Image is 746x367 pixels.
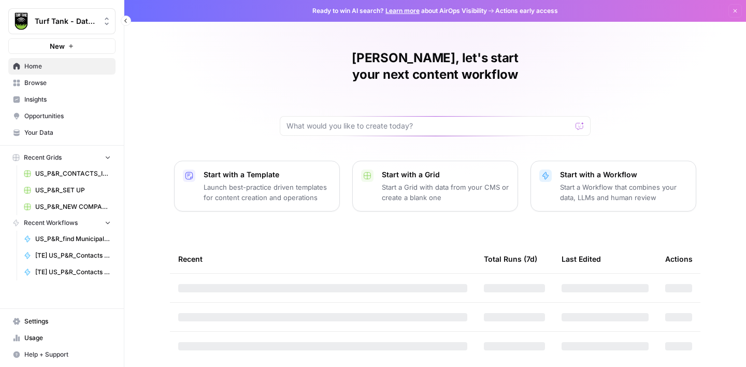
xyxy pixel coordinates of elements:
div: Total Runs (7d) [484,245,537,273]
span: Browse [24,78,111,88]
span: Actions early access [495,6,558,16]
span: US_P&R_CONTACTS_INITIAL TEST [35,169,111,178]
span: US_P&R_find Municipality Domain [35,234,111,244]
button: Workspace: Turf Tank - Data Team [8,8,116,34]
div: Actions [665,245,693,273]
a: Learn more [385,7,420,15]
div: Last Edited [562,245,601,273]
span: Recent Workflows [24,218,78,228]
span: Your Data [24,128,111,137]
div: Recent [178,245,467,273]
span: US_P&R_SET UP [35,186,111,195]
a: Home [8,58,116,75]
button: Recent Grids [8,150,116,165]
p: Start with a Workflow [560,170,687,180]
a: Your Data [8,124,116,141]
span: [TE] US_P&R_Contacts from Dept Page>Directory [35,251,111,260]
a: Opportunities [8,108,116,124]
img: Turf Tank - Data Team Logo [12,12,31,31]
a: US_P&R_find Municipality Domain [19,231,116,247]
p: Start a Workflow that combines your data, LLMs and human review [560,182,687,203]
span: Opportunities [24,111,111,121]
p: Start with a Grid [382,170,509,180]
span: US_P&R_NEW COMPANIES TEST [35,202,111,211]
span: New [50,41,65,51]
a: Settings [8,313,116,330]
h1: [PERSON_NAME], let's start your next content workflow [280,50,591,83]
button: Start with a WorkflowStart a Workflow that combines your data, LLMs and human review [530,161,696,211]
span: Insights [24,95,111,104]
p: Start a Grid with data from your CMS or create a blank one [382,182,509,203]
button: Recent Workflows [8,215,116,231]
button: Start with a TemplateLaunch best-practice driven templates for content creation and operations [174,161,340,211]
a: US_P&R_CONTACTS_INITIAL TEST [19,165,116,182]
input: What would you like to create today? [286,121,571,131]
a: US_P&R_NEW COMPANIES TEST [19,199,116,215]
span: Ready to win AI search? about AirOps Visibility [312,6,487,16]
span: [TE] US_P&R_Contacts from Directory [35,267,111,277]
p: Start with a Template [204,170,331,180]
a: Browse [8,75,116,91]
a: Insights [8,91,116,108]
span: Usage [24,333,111,343]
button: Start with a GridStart a Grid with data from your CMS or create a blank one [352,161,518,211]
span: Recent Grids [24,153,62,162]
a: [TE] US_P&R_Contacts from Dept Page>Directory [19,247,116,264]
span: Turf Tank - Data Team [35,16,97,26]
span: Home [24,62,111,71]
span: Help + Support [24,350,111,359]
p: Launch best-practice driven templates for content creation and operations [204,182,331,203]
button: Help + Support [8,346,116,363]
a: US_P&R_SET UP [19,182,116,199]
a: [TE] US_P&R_Contacts from Directory [19,264,116,280]
a: Usage [8,330,116,346]
button: New [8,38,116,54]
span: Settings [24,317,111,326]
